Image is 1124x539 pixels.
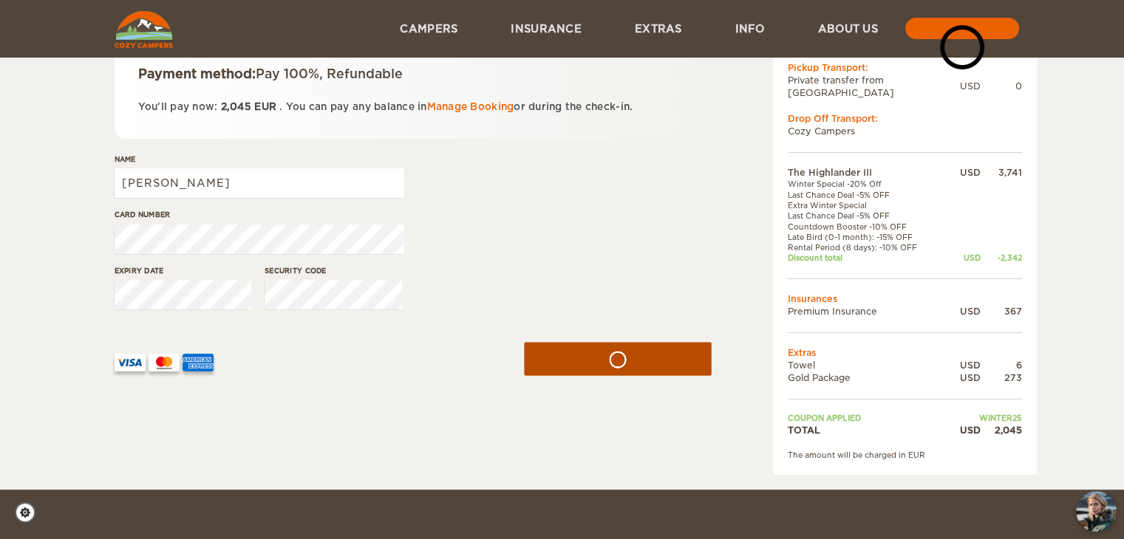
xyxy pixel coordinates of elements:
[427,101,514,112] a: Manage Booking
[788,190,946,200] td: Last Chance Deal -5% OFF
[138,65,686,83] div: Payment method:
[788,210,946,221] td: Last Chance Deal -5% OFF
[788,305,946,317] td: Premium Insurance
[788,232,946,242] td: Late Bird (0-1 month): -15% OFF
[946,359,981,371] div: USD
[115,354,146,371] img: VISA
[115,265,252,276] label: Expiry date
[788,166,946,179] td: The Highlander III
[788,292,1022,305] td: Insurances
[946,424,981,436] div: USD
[256,66,403,81] span: Pay 100%, Refundable
[960,80,981,92] div: USD
[115,209,404,220] label: Card number
[788,413,946,423] td: Coupon applied
[788,125,1022,137] td: Cozy Campers
[265,265,402,276] label: Security code
[788,359,946,371] td: Towel
[981,166,1022,179] div: 3,741
[946,253,981,263] div: USD
[946,371,981,384] div: USD
[788,242,946,253] td: Rental Period (8 days): -10% OFF
[1076,491,1117,532] img: Freyja at Cozy Campers
[788,179,946,189] td: Winter Special -20% Off
[788,253,946,263] td: Discount total
[788,346,1022,359] td: Extras
[981,359,1022,371] div: 6
[946,166,981,179] div: USD
[788,74,960,99] td: Private transfer from [GEOGRAPHIC_DATA]
[788,222,946,232] td: Countdown Booster -10% OFF
[15,502,45,523] a: Cookie settings
[254,101,276,112] span: EUR
[138,98,686,115] p: You'll pay now: . You can pay any balance in or during the check-in.
[946,413,1022,423] td: WINTER25
[183,354,214,371] img: AMEX
[1076,491,1117,532] button: chat-button
[149,354,180,371] img: mastercard
[981,305,1022,317] div: 367
[115,11,173,48] img: Cozy Campers
[981,80,1022,92] div: 0
[788,450,1022,460] div: The amount will be charged in EUR
[946,305,981,317] div: USD
[115,154,404,165] label: Name
[981,253,1022,263] div: -2,342
[788,112,1022,125] div: Drop Off Transport:
[788,61,1022,74] div: Pickup Transport:
[981,371,1022,384] div: 273
[221,101,251,112] span: 2,045
[788,371,946,384] td: Gold Package
[981,424,1022,436] div: 2,045
[788,424,946,436] td: TOTAL
[788,200,946,210] td: Extra Winter Special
